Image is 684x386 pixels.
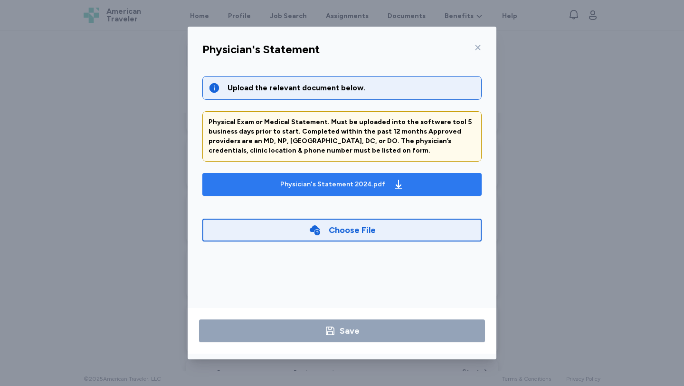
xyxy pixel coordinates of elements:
[209,117,475,155] div: Physical Exam or Medical Statement. Must be uploaded into the software tool 5 business days prior...
[202,173,482,196] button: Physician's Statement 2024.pdf
[280,180,385,189] div: Physician's Statement 2024.pdf
[329,223,376,237] div: Choose File
[199,319,485,342] button: Save
[340,324,360,338] div: Save
[228,82,475,94] div: Upload the relevant document below.
[202,42,320,57] div: Physician's Statement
